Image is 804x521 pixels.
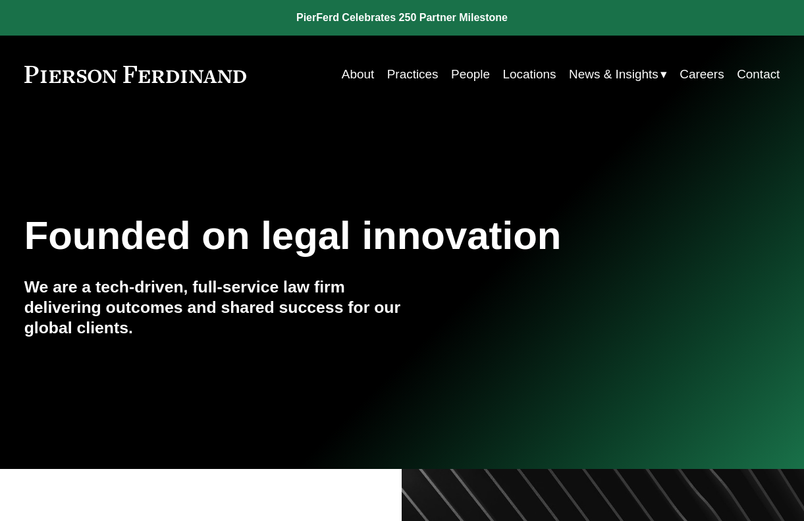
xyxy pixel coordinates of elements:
a: Locations [503,62,556,87]
a: People [451,62,490,87]
h1: Founded on legal innovation [24,213,654,259]
a: Careers [680,62,724,87]
a: Practices [387,62,439,87]
span: News & Insights [569,63,658,86]
a: Contact [737,62,780,87]
a: About [342,62,374,87]
a: folder dropdown [569,62,667,87]
h4: We are a tech-driven, full-service law firm delivering outcomes and shared success for our global... [24,277,402,339]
